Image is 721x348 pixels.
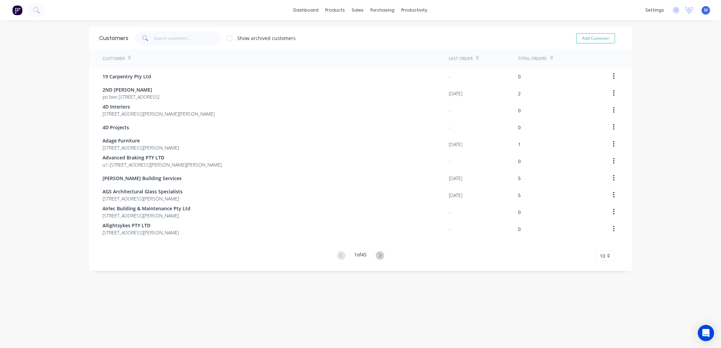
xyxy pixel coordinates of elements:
[576,33,615,43] button: Add Customer
[322,5,349,15] div: products
[103,175,182,182] span: [PERSON_NAME] Building Services
[154,32,220,45] input: Search customers...
[449,90,462,97] div: [DATE]
[518,226,521,233] div: 0
[518,73,521,80] div: 0
[103,124,129,131] span: 4D Projects
[518,124,521,131] div: 0
[642,5,667,15] div: settings
[349,5,367,15] div: sales
[99,34,128,42] div: Customers
[103,229,179,236] span: [STREET_ADDRESS][PERSON_NAME]
[449,73,450,80] div: -
[103,212,190,219] span: [STREET_ADDRESS][PERSON_NAME]
[449,158,450,165] div: -
[103,110,215,117] span: [STREET_ADDRESS][PERSON_NAME][PERSON_NAME]
[103,137,179,144] span: Adage Furniture
[518,90,521,97] div: 2
[518,141,521,148] div: 1
[103,103,215,110] span: 4D Interiors
[518,192,521,199] div: 5
[449,175,462,182] div: [DATE]
[449,56,473,62] div: Last Order
[103,205,190,212] span: Airlec Building & Maintenance Pty Ltd
[518,209,521,216] div: 0
[518,56,547,62] div: Total Orders
[103,188,183,195] span: AGS Architectural Glass Specialists
[103,56,125,62] div: Customer
[449,124,450,131] div: -
[449,141,462,148] div: [DATE]
[103,144,179,151] span: [STREET_ADDRESS][PERSON_NAME]
[704,7,708,13] span: M
[237,35,296,42] div: Show archived customers
[449,107,450,114] div: -
[354,251,367,261] div: 1 of 45
[449,192,462,199] div: [DATE]
[518,175,521,182] div: 5
[103,154,222,161] span: Advanced Braking PTY LTD
[449,209,450,216] div: -
[290,5,322,15] a: dashboard
[103,86,159,93] span: 2ND [PERSON_NAME]
[600,252,605,259] span: 10
[449,226,450,233] div: -
[398,5,431,15] div: productivity
[518,158,521,165] div: 0
[12,5,22,15] img: Factory
[698,325,714,341] div: Open Intercom Messenger
[518,107,521,114] div: 0
[103,93,159,100] span: po box [STREET_ADDRESS]
[103,161,222,168] span: u1-[STREET_ADDRESS][PERSON_NAME][PERSON_NAME]
[103,195,183,202] span: [STREET_ADDRESS][PERSON_NAME]
[103,222,179,229] span: Allightsykes PTY LTD
[103,73,151,80] span: 19 Carpentry Pty Ltd
[367,5,398,15] div: purchasing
